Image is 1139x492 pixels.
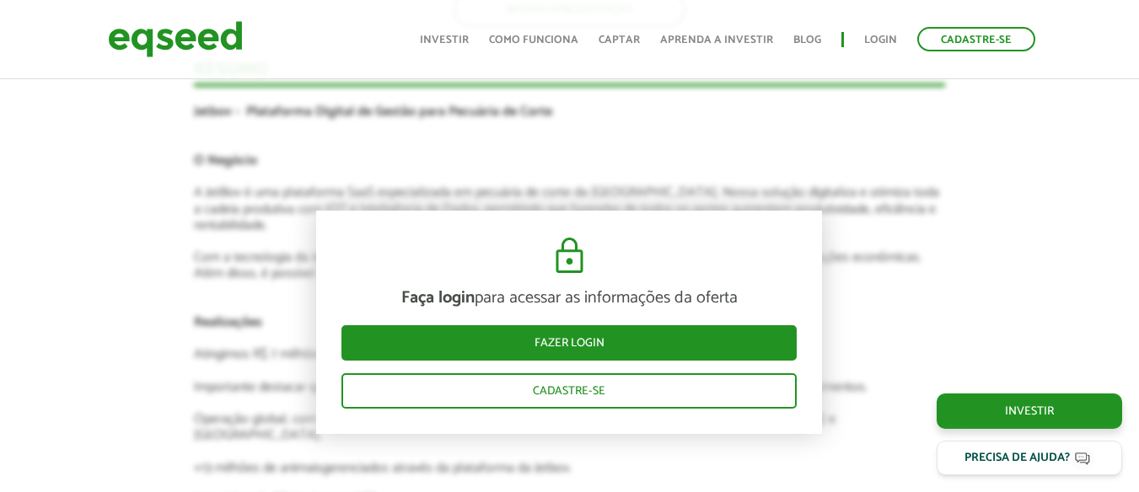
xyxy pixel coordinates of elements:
[660,35,773,45] a: Aprenda a investir
[341,325,797,361] a: Fazer login
[341,288,797,308] p: para acessar as informações da oferta
[489,35,578,45] a: Como funciona
[420,35,469,45] a: Investir
[108,17,243,61] img: EqSeed
[917,27,1035,51] a: Cadastre-se
[793,35,821,45] a: Blog
[599,35,640,45] a: Captar
[864,35,897,45] a: Login
[549,236,590,276] img: cadeado.svg
[401,284,475,312] strong: Faça login
[341,373,797,409] a: Cadastre-se
[937,393,1122,429] a: Investir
